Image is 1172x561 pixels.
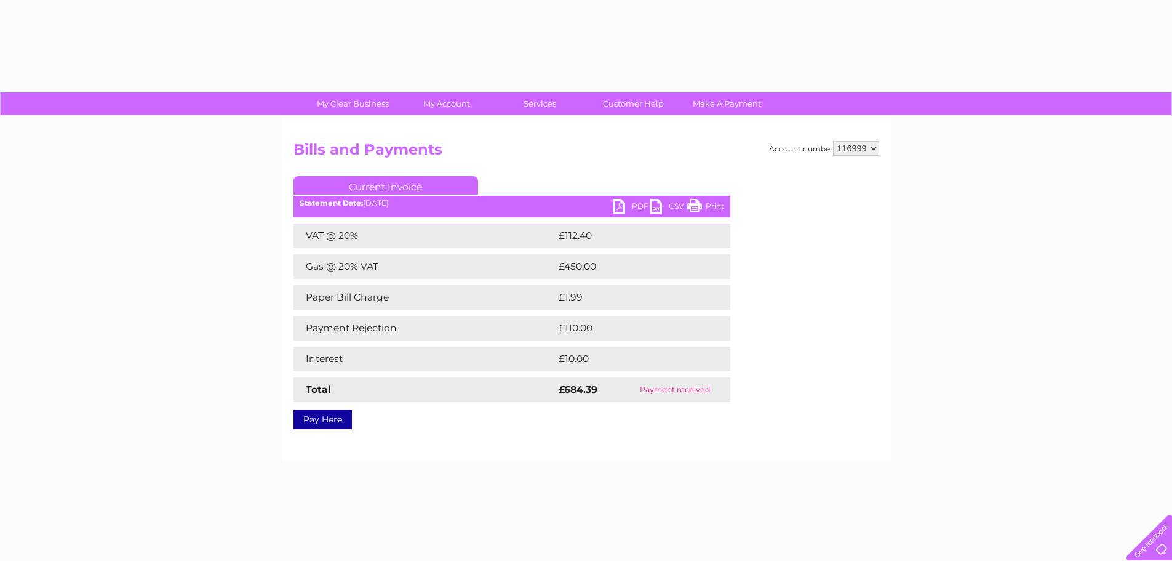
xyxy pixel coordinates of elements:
[556,316,707,341] td: £110.00
[769,141,879,156] div: Account number
[613,199,650,217] a: PDF
[293,285,556,310] td: Paper Bill Charge
[489,92,591,115] a: Services
[687,199,724,217] a: Print
[396,92,497,115] a: My Account
[302,92,404,115] a: My Clear Business
[559,384,597,395] strong: £684.39
[676,92,778,115] a: Make A Payment
[556,347,705,371] td: £10.00
[556,224,707,248] td: £112.40
[293,224,556,248] td: VAT @ 20%
[293,176,478,195] a: Current Invoice
[583,92,684,115] a: Customer Help
[650,199,687,217] a: CSV
[293,410,352,429] a: Pay Here
[293,199,730,208] div: [DATE]
[300,198,363,208] b: Statement Date:
[556,285,701,310] td: £1.99
[293,316,556,341] td: Payment Rejection
[293,347,556,371] td: Interest
[306,384,331,395] strong: Total
[293,254,556,279] td: Gas @ 20% VAT
[620,377,730,402] td: Payment received
[293,141,879,164] h2: Bills and Payments
[556,254,709,279] td: £450.00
